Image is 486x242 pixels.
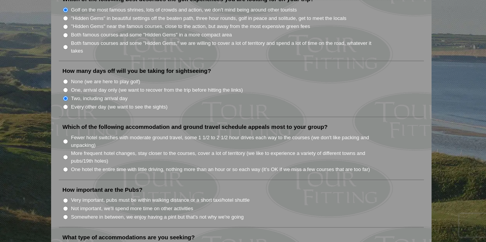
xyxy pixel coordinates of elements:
[71,103,168,111] label: Every other day (we want to see the sights)
[71,95,128,102] label: Two, including arrival day
[63,123,328,131] label: Which of the following accommodation and ground travel schedule appeals most to your group?
[71,86,243,94] label: One, arrival day only (we want to recover from the trip before hitting the links)
[71,78,140,86] label: None (we are here to play golf)
[71,23,310,30] label: "Hidden Gems" near the famous courses, close to the action, but away from the most expensive gree...
[71,6,297,14] label: Golf on the most famous shrines, lots of crowds and action, we don't mind being around other tour...
[71,134,380,149] label: Fewer hotel switches with moderate ground travel, some 1 1/2 to 2 1/2 hour drives each way to the...
[71,40,380,54] label: Both famous courses and some "Hidden Gems," we are willing to cover a lot of territory and spend ...
[71,150,380,165] label: More frequent hotel changes, stay closer to the courses, cover a lot of territory (we like to exp...
[63,67,211,75] label: How many days off will you be taking for sightseeing?
[63,234,195,241] label: What type of accommodations are you seeking?
[71,31,232,39] label: Both famous courses and some "Hidden Gems" in a more compact area
[71,196,250,204] label: Very important, pubs must be within walking distance or a short taxi/hotel shuttle
[71,213,244,221] label: Somewhere in between, we enjoy having a pint but that's not why we're going
[71,15,347,22] label: "Hidden Gems" in beautiful settings off the beaten path, three hour rounds, golf in peace and sol...
[63,186,143,194] label: How important are the Pubs?
[71,205,193,212] label: Not important, we'll spend more time on other activities
[71,166,370,173] label: One hotel the entire time with little driving, nothing more than an hour or so each way (it’s OK ...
